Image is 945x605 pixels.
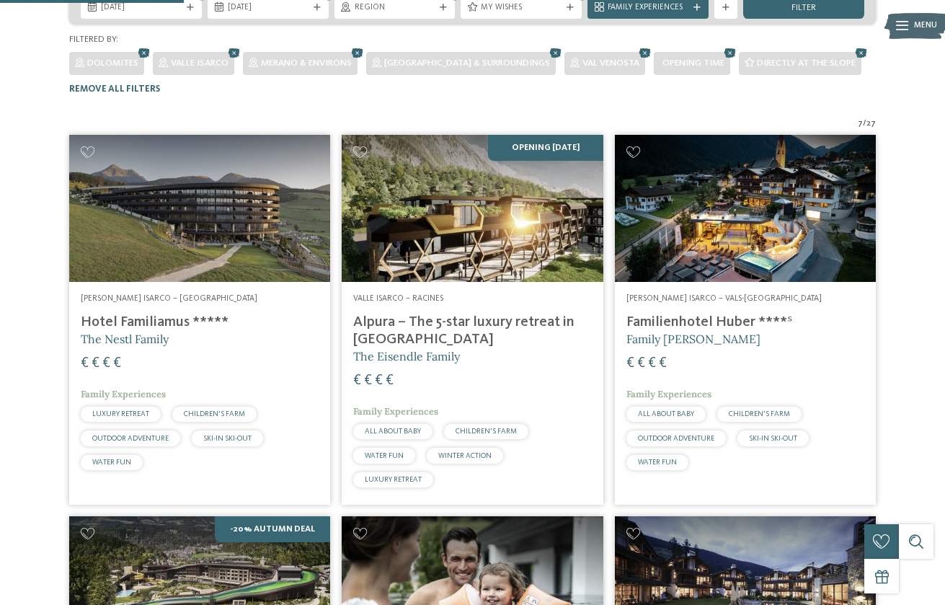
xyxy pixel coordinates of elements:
[101,2,182,14] span: [DATE]
[171,58,229,68] span: Valle Isarco
[342,135,603,505] a: Looking for family hotels? Find the best ones here! Opening [DATE] Valle Isarco – Racines Alpura ...
[626,388,711,400] span: Family Experiences
[365,452,404,459] span: WATER FUN
[626,294,822,303] span: [PERSON_NAME] Isarco – Vals-[GEOGRAPHIC_DATA]
[626,356,634,371] span: €
[386,374,394,388] span: €
[626,332,760,346] span: Family [PERSON_NAME]
[92,410,149,418] span: LUXURY RETREAT
[638,459,677,466] span: WATER FUN
[791,4,816,13] span: filter
[81,332,169,346] span: The Nestl Family
[481,2,562,14] span: My wishes
[365,428,421,435] span: ALL ABOUT BABY
[69,135,330,505] a: Looking for family hotels? Find the best ones here! [PERSON_NAME] Isarco – [GEOGRAPHIC_DATA] Hote...
[638,410,694,418] span: ALL ABOUT BABY
[866,118,876,130] span: 27
[92,356,99,371] span: €
[365,476,422,483] span: LUXURY RETREAT
[353,349,460,363] span: The Eisendle Family
[438,452,492,459] span: WINTER ACTION
[203,435,252,442] span: SKI-IN SKI-OUT
[582,58,639,68] span: Val Venosta
[184,410,245,418] span: CHILDREN’S FARM
[662,58,724,68] span: Opening time
[69,35,118,44] span: Filtered by:
[659,356,667,371] span: €
[648,356,656,371] span: €
[626,314,864,331] h4: Familienhotel Huber ****ˢ
[364,374,372,388] span: €
[384,58,550,68] span: [GEOGRAPHIC_DATA] & surroundings
[858,118,863,130] span: 7
[69,84,160,94] span: Remove all filters
[353,405,438,418] span: Family Experiences
[353,294,443,303] span: Valle Isarco – Racines
[69,135,330,282] img: Looking for family hotels? Find the best ones here!
[355,2,435,14] span: Region
[342,135,603,282] img: Looking for family hotels? Find the best ones here!
[615,135,876,505] a: Looking for family hotels? Find the best ones here! [PERSON_NAME] Isarco – Vals-[GEOGRAPHIC_DATA]...
[729,410,790,418] span: CHILDREN’S FARM
[375,374,383,388] span: €
[228,2,309,14] span: [DATE]
[615,135,876,282] img: Looking for family hotels? Find the best ones here!
[92,435,169,442] span: OUTDOOR ADVENTURE
[456,428,517,435] span: CHILDREN’S FARM
[353,374,361,388] span: €
[608,2,688,14] span: Family Experiences
[261,58,352,68] span: Merano & Environs
[81,388,166,400] span: Family Experiences
[81,356,89,371] span: €
[638,435,714,442] span: OUTDOOR ADVENTURE
[102,356,110,371] span: €
[757,58,856,68] span: Directly at the slope
[863,118,866,130] span: /
[749,435,797,442] span: SKI-IN SKI-OUT
[81,294,257,303] span: [PERSON_NAME] Isarco – [GEOGRAPHIC_DATA]
[637,356,645,371] span: €
[353,314,591,348] h4: Alpura – The 5-star luxury retreat in [GEOGRAPHIC_DATA]
[113,356,121,371] span: €
[87,58,138,68] span: Dolomites
[92,459,131,466] span: WATER FUN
